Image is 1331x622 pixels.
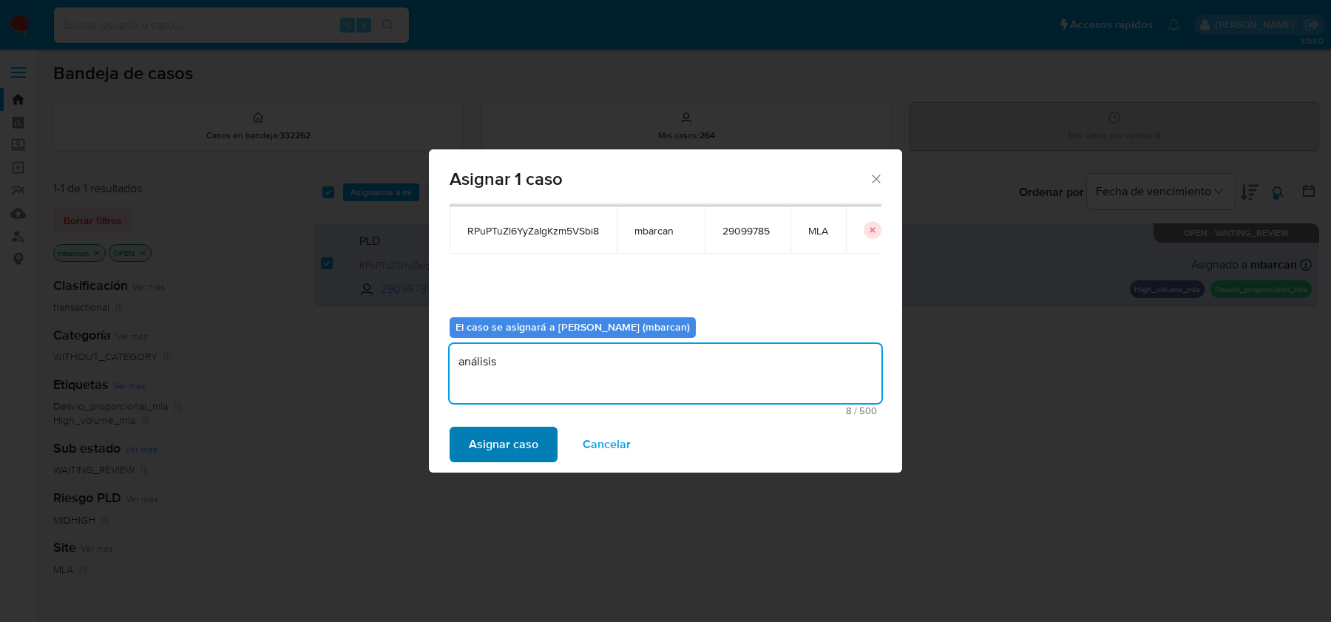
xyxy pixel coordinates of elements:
[808,224,828,237] span: MLA
[454,406,877,416] span: Máximo 500 caracteres
[634,224,687,237] span: mbarcan
[467,224,599,237] span: RPuPTuZl6YyZaIgKzm5VSbi8
[450,427,558,462] button: Asignar caso
[455,320,690,334] b: El caso se asignará a [PERSON_NAME] (mbarcan)
[429,149,902,473] div: assign-modal
[469,428,538,461] span: Asignar caso
[869,172,882,185] button: Cerrar ventana
[864,221,881,239] button: icon-button
[450,170,869,188] span: Asignar 1 caso
[563,427,650,462] button: Cancelar
[583,428,631,461] span: Cancelar
[450,344,881,403] textarea: análisis
[722,224,773,237] span: 29099785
